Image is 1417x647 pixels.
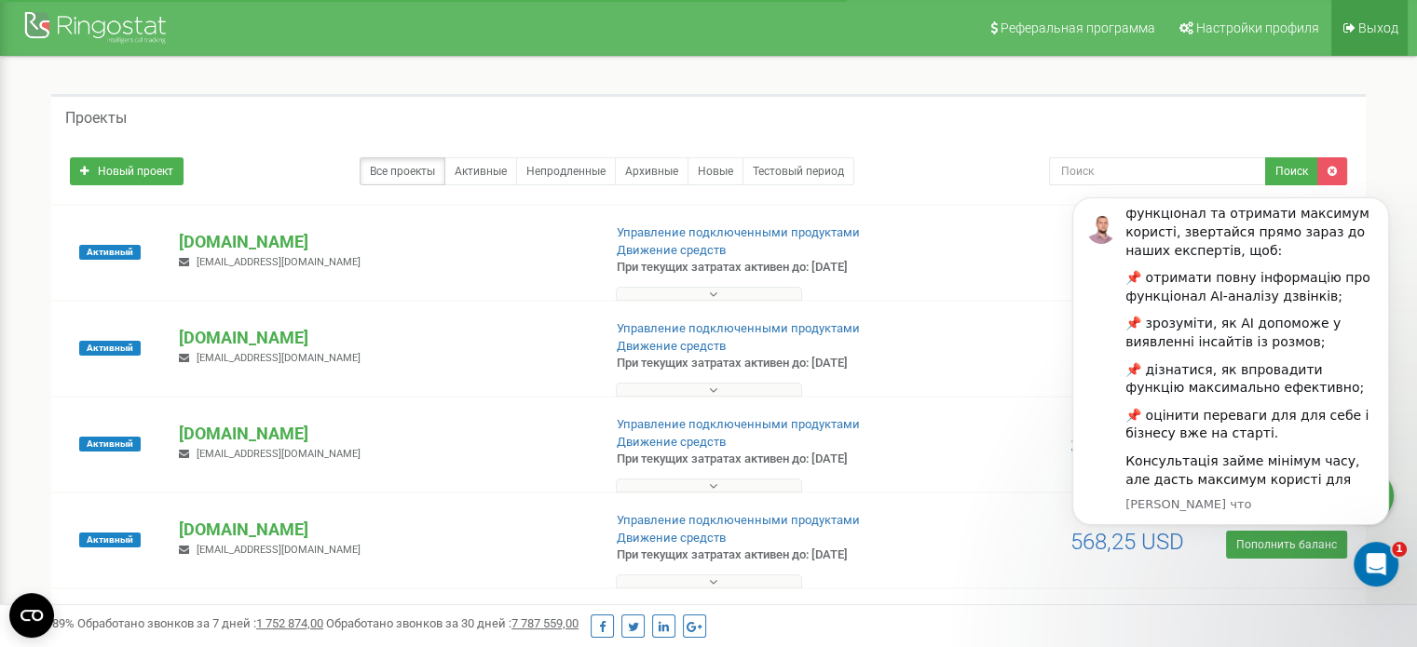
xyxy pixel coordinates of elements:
u: 1 752 874,00 [256,616,323,630]
a: Управление подключенными продуктами [617,417,860,431]
span: Выход [1358,20,1398,35]
span: Обработано звонков за 30 дней : [326,616,579,630]
a: Новый проект [70,157,184,185]
span: [EMAIL_ADDRESS][DOMAIN_NAME] [197,352,361,364]
button: Open CMP widget [9,593,54,638]
span: Активный [79,341,141,356]
iframe: Intercom notifications сообщение [1044,169,1417,597]
span: [EMAIL_ADDRESS][DOMAIN_NAME] [197,256,361,268]
a: Архивные [615,157,688,185]
p: [DOMAIN_NAME] [179,230,586,254]
h5: Проекты [65,110,127,127]
p: [DOMAIN_NAME] [179,422,586,446]
p: При текущих затратах активен до: [DATE] [617,451,915,468]
button: Поиск [1265,157,1318,185]
a: Движение средств [617,243,726,257]
a: Непродленные [516,157,616,185]
p: [DOMAIN_NAME] [179,518,586,542]
a: Управление подключенными продуктами [617,513,860,527]
span: Активный [79,245,141,260]
span: Активный [79,532,141,547]
p: При текущих затратах активен до: [DATE] [617,355,915,372]
span: Настройки профиля [1196,20,1319,35]
p: [DOMAIN_NAME] [179,326,586,350]
a: Активные [444,157,517,185]
span: Активный [79,437,141,452]
a: Управление подключенными продуктами [617,225,860,239]
span: 1 [1392,542,1407,557]
a: Тестовый период [743,157,854,185]
a: Движение средств [617,339,726,353]
a: Управление подключенными продуктами [617,321,860,335]
p: При текущих затратах активен до: [DATE] [617,546,915,564]
u: 7 787 559,00 [511,616,579,630]
iframe: Intercom live chat [1354,542,1398,586]
span: Реферальная программа [1001,20,1155,35]
span: [EMAIL_ADDRESS][DOMAIN_NAME] [197,544,361,556]
a: Новые [688,157,743,185]
a: Все проекты [360,157,445,185]
input: Поиск [1049,157,1266,185]
p: При текущих затратах активен до: [DATE] [617,259,915,276]
span: Обработано звонков за 7 дней : [77,616,323,630]
a: Движение средств [617,435,726,449]
span: [EMAIL_ADDRESS][DOMAIN_NAME] [197,448,361,460]
a: Движение средств [617,531,726,545]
